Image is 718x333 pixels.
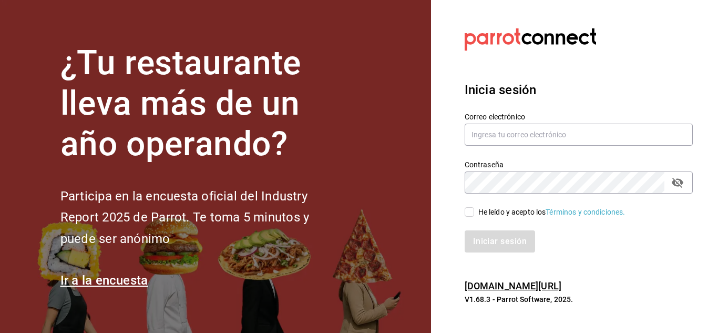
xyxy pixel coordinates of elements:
div: He leído y acepto los [478,207,625,218]
a: Términos y condiciones. [546,208,625,216]
a: [DOMAIN_NAME][URL] [465,280,561,291]
a: Ir a la encuesta [60,273,148,288]
p: V1.68.3 - Parrot Software, 2025. [465,294,693,305]
h1: ¿Tu restaurante lleva más de un año operando? [60,43,344,164]
button: passwordField [669,174,686,191]
label: Contraseña [465,161,693,168]
h2: Participa en la encuesta oficial del Industry Report 2025 de Parrot. Te toma 5 minutos y puede se... [60,186,344,250]
h3: Inicia sesión [465,80,693,99]
input: Ingresa tu correo electrónico [465,124,693,146]
label: Correo electrónico [465,113,693,120]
